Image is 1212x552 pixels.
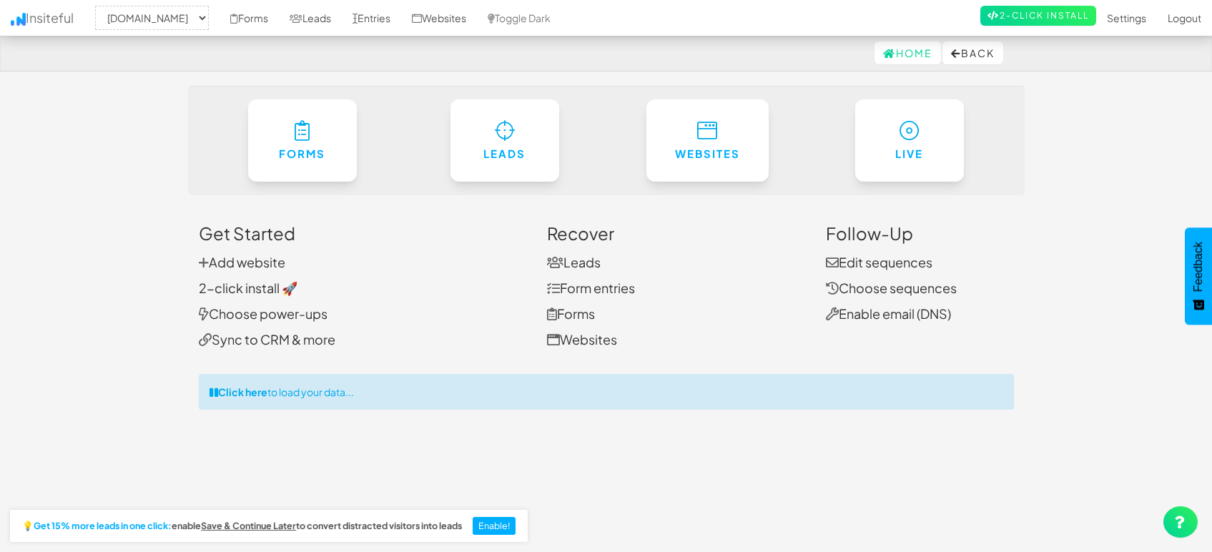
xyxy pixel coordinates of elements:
h6: Leads [479,148,531,160]
u: Save & Continue Later [201,520,296,531]
a: 2-click install 🚀 [199,280,297,296]
h3: Recover [547,224,804,242]
a: Leads [547,254,601,270]
strong: Click here [218,385,267,398]
a: Forms [547,305,595,322]
h3: Get Started [199,224,526,242]
strong: Get 15% more leads in one click: [34,521,172,531]
h3: Follow-Up [826,224,1014,242]
a: Add website [199,254,285,270]
h2: 💡 enable to convert distracted visitors into leads [22,521,462,531]
a: Home [874,41,941,64]
span: Feedback [1192,242,1205,292]
a: Websites [646,99,769,182]
a: 2-Click Install [980,6,1096,26]
a: Websites [547,331,617,348]
a: Form entries [547,280,635,296]
div: to load your data... [199,374,1014,410]
a: Edit sequences [826,254,932,270]
button: Enable! [473,517,516,536]
a: Sync to CRM & more [199,331,335,348]
a: Enable email (DNS) [826,305,951,322]
a: Leads [450,99,559,182]
button: Feedback - Show survey [1185,227,1212,325]
img: icon.png [11,13,26,26]
a: Forms [248,99,357,182]
button: Back [942,41,1003,64]
a: Save & Continue Later [201,521,296,531]
h6: Live [884,148,935,160]
h6: Websites [675,148,740,160]
a: Choose power-ups [199,305,327,322]
h6: Forms [277,148,328,160]
a: Choose sequences [826,280,957,296]
a: Live [855,99,964,182]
